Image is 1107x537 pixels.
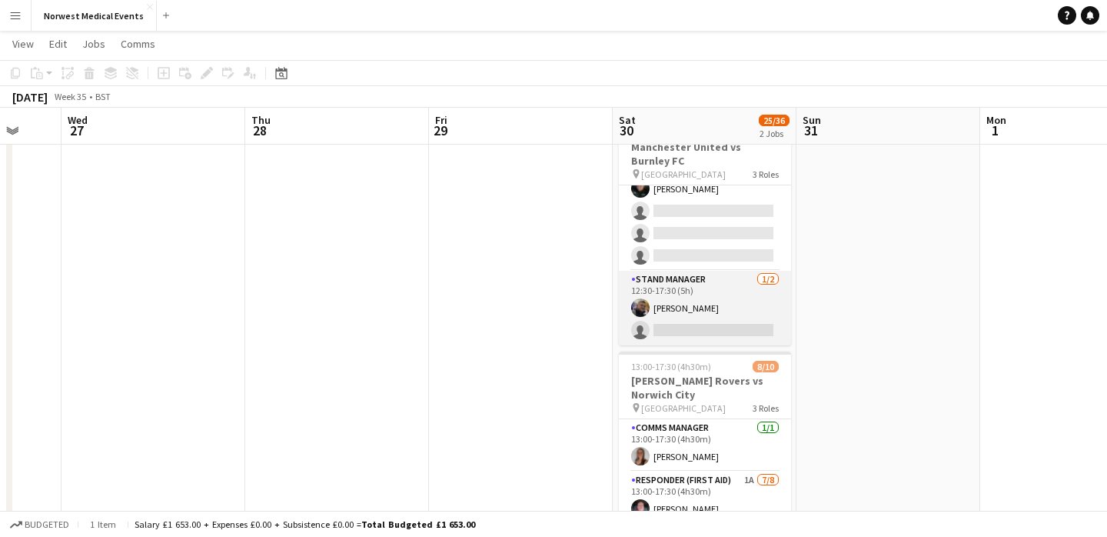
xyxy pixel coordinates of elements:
[619,113,636,127] span: Sat
[759,115,790,126] span: 25/36
[8,516,71,533] button: Budgeted
[617,122,636,139] span: 30
[251,113,271,127] span: Thu
[121,37,155,51] span: Comms
[803,113,821,127] span: Sun
[800,122,821,139] span: 31
[641,168,726,180] span: [GEOGRAPHIC_DATA]
[433,122,447,139] span: 29
[619,271,791,345] app-card-role: Stand Manager1/212:30-17:30 (5h)[PERSON_NAME]
[631,361,711,372] span: 13:00-17:30 (4h30m)
[619,140,791,168] h3: Manchester United vs Burnley FC
[619,129,791,271] app-card-role: Senior Responder (FREC 4 or Above)1A2/512:30-17:30 (5h)[PERSON_NAME][PERSON_NAME]
[361,519,475,530] span: Total Budgeted £1 653.00
[435,113,447,127] span: Fri
[49,37,67,51] span: Edit
[6,34,40,54] a: View
[753,402,779,414] span: 3 Roles
[986,113,1006,127] span: Mon
[76,34,111,54] a: Jobs
[619,374,791,402] h3: [PERSON_NAME] Rovers vs Norwich City
[753,361,779,372] span: 8/10
[85,519,121,530] span: 1 item
[51,91,89,102] span: Week 35
[95,91,111,102] div: BST
[82,37,105,51] span: Jobs
[641,402,726,414] span: [GEOGRAPHIC_DATA]
[760,128,789,139] div: 2 Jobs
[135,519,475,530] div: Salary £1 653.00 + Expenses £0.00 + Subsistence £0.00 =
[619,118,791,345] app-job-card: 12:30-17:30 (5h)17/26Manchester United vs Burnley FC [GEOGRAPHIC_DATA]3 Roles Senior Responder (F...
[115,34,161,54] a: Comms
[65,122,88,139] span: 27
[68,113,88,127] span: Wed
[43,34,73,54] a: Edit
[32,1,157,31] button: Norwest Medical Events
[12,37,34,51] span: View
[12,89,48,105] div: [DATE]
[619,419,791,472] app-card-role: Comms Manager1/113:00-17:30 (4h30m)[PERSON_NAME]
[25,519,69,530] span: Budgeted
[249,122,271,139] span: 28
[984,122,1006,139] span: 1
[753,168,779,180] span: 3 Roles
